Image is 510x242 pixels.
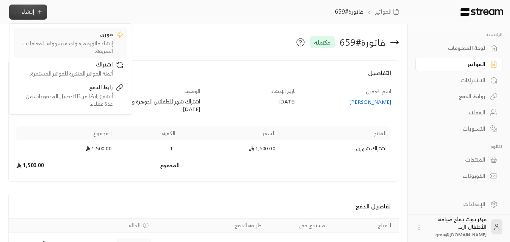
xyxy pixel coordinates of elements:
th: الكمية [116,126,180,140]
div: الاشتراكات [425,77,485,84]
span: تاريخ الإنشاء [271,87,296,96]
div: إنشاء فاتورة مرة واحدة بسهولة للمعاملات السريعة. [18,40,113,55]
a: اشتراكأتمتة الفواتير المتكررة للفواتير المستمرة. [14,58,127,80]
div: فوري [18,31,113,40]
h4: تفاصيل الدفع [16,202,391,211]
td: 1,500.00 [16,157,116,174]
a: الفواتير [415,57,502,72]
div: فاتورة # 659 [340,36,385,48]
th: المبلغ [330,219,399,233]
div: [DATE] [207,98,296,105]
a: التسويات [415,121,502,136]
a: رابط الدفعأنشئ رابطًا فريدًا لتحصيل المدفوعات من عدة عملاء. [14,80,127,111]
a: [PERSON_NAME] [303,98,391,106]
div: مركز توت تفاح ضيافة الأطفال ال... [427,216,487,238]
th: المجموع [16,126,116,140]
a: الإعدادات [415,197,502,211]
table: Products [16,126,391,174]
div: الإعدادات [425,200,485,208]
div: لوحة المعلومات [425,44,485,52]
span: الحالة [129,222,140,229]
div: الكوبونات [425,172,485,180]
td: 1,500.00 [16,140,116,157]
td: اشتراك شهري [280,140,391,157]
th: طريقة الدفع [156,219,266,233]
td: المجموع [116,157,180,174]
div: روابط الدفع [425,92,485,100]
span: الوصف [184,87,200,96]
span: إنشاء [22,7,34,16]
th: مستحق في [266,219,330,233]
a: المنتجات [415,153,502,167]
div: أتمتة الفواتير المتكررة للفواتير المستمرة. [18,70,113,77]
button: إنشاء [9,5,47,20]
a: روابط الدفع [415,89,502,104]
a: الكوبونات [415,169,502,183]
span: مكتملة [314,38,331,47]
span: اسم العميل [366,86,391,96]
th: السعر [180,126,280,140]
img: Logo [460,8,504,16]
div: أنشئ رابطًا فريدًا لتحصيل المدفوعات من عدة عملاء. [18,92,113,108]
p: فاتورة#659 [335,8,364,16]
a: الفواتير [375,8,402,16]
div: اشتراك [18,61,113,70]
span: [DOMAIN_NAME]@gma... [433,231,487,239]
p: كتالوج [415,143,502,150]
div: المنتجات [425,156,485,163]
div: رابط الدفع [18,83,113,92]
a: لوحة المعلومات [415,41,502,55]
td: 1,500.00 [180,140,280,157]
h4: التفاصيل [16,68,391,85]
th: المنتج [280,126,391,140]
a: فوريإنشاء فاتورة مرة واحدة بسهولة للمعاملات السريعة. [14,28,127,58]
span: 1 [168,145,176,152]
div: العملاء [425,109,485,116]
div: الفواتير [425,60,485,68]
p: الرئيسية [415,32,502,38]
div: التسويات [425,125,485,133]
a: الاشتراكات [415,73,502,88]
a: العملاء [415,105,502,120]
nav: breadcrumb [335,8,402,16]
